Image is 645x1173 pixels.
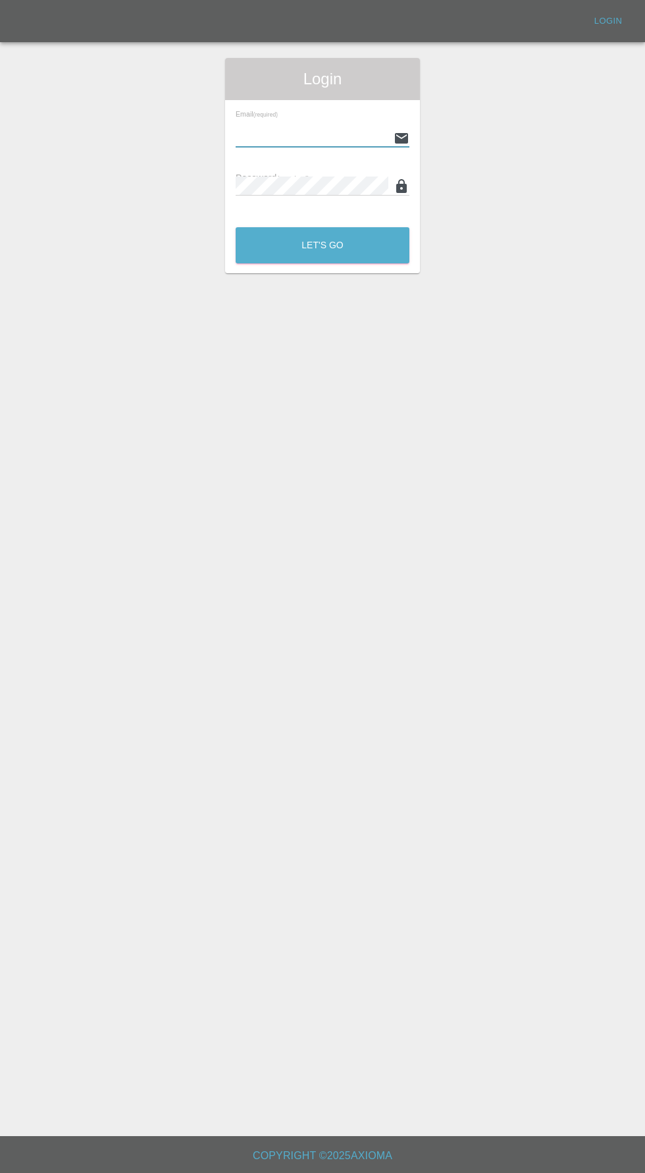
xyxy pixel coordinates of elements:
span: Login [236,68,409,90]
button: Let's Go [236,227,409,263]
h6: Copyright © 2025 Axioma [11,1147,634,1165]
small: (required) [253,112,278,118]
a: Login [587,11,629,32]
small: (required) [277,175,310,182]
span: Email [236,110,278,118]
span: Password [236,173,309,183]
